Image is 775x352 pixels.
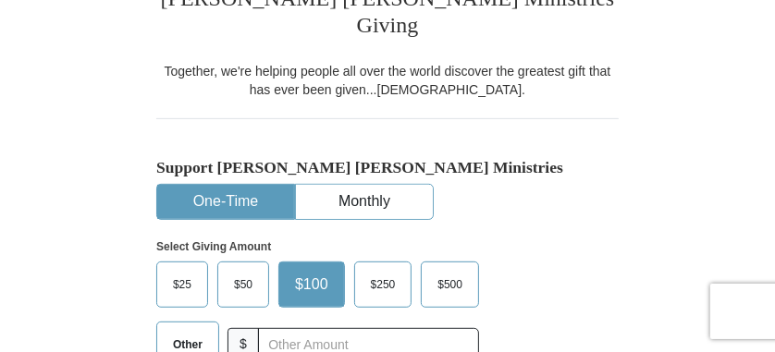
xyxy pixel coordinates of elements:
span: $50 [225,271,262,298]
span: $250 [362,271,405,298]
strong: Select Giving Amount [156,240,271,253]
span: $25 [164,271,201,298]
span: $500 [428,271,472,298]
button: Monthly [296,185,433,219]
h5: Support [PERSON_NAME] [PERSON_NAME] Ministries [156,158,619,177]
div: Together, we're helping people all over the world discover the greatest gift that has ever been g... [156,62,619,99]
span: $100 [286,271,338,298]
button: One-Time [157,185,294,219]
